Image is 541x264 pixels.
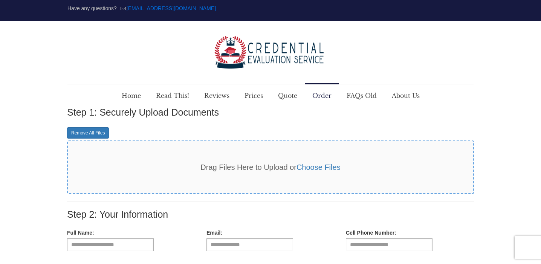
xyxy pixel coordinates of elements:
a: Choose Files [296,163,341,171]
a: About Us [384,84,427,107]
span: Drag Files Here to Upload or [200,163,340,171]
nav: Main menu [114,84,427,107]
a: Remove All Files [67,127,109,139]
label: Full Name: [67,229,94,237]
a: Prices [237,84,270,107]
a: Credential Evaluation Service [214,21,327,84]
a: FAQs Old [339,84,384,107]
a: Home [114,84,148,107]
img: logo-color [214,36,327,69]
a: Reviews [197,84,237,107]
a: mail [127,5,216,11]
a: Order [305,84,339,107]
a: Quote [270,84,305,107]
a: Read This! [148,84,197,107]
label: Step 1: Securely Upload Documents [67,107,219,118]
label: Step 2: Your Information [67,209,168,220]
label: Email: [206,229,222,237]
label: Cell Phone Number: [346,229,396,237]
